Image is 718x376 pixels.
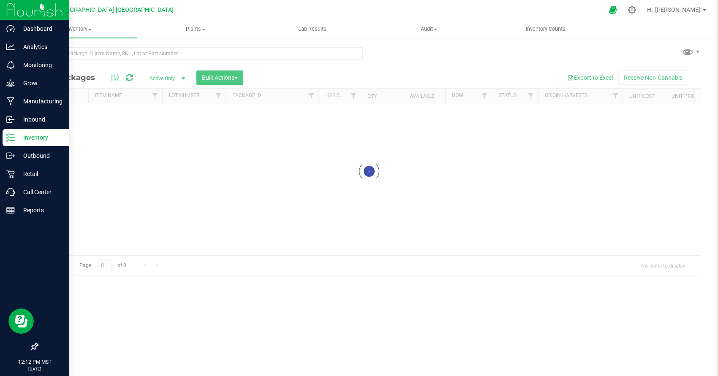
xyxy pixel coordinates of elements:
span: Audit [371,25,487,33]
inline-svg: Reports [6,206,15,214]
span: Inventory [20,25,137,33]
inline-svg: Dashboard [6,24,15,33]
p: Analytics [15,42,65,52]
p: Retail [15,169,65,179]
span: Open Ecommerce Menu [604,2,623,18]
inline-svg: Monitoring [6,61,15,69]
p: Outbound [15,151,65,161]
p: Grow [15,78,65,88]
p: Inbound [15,114,65,124]
p: Reports [15,205,65,215]
iframe: Resource center [8,308,34,334]
p: Dashboard [15,24,65,34]
span: Lab Results [287,25,338,33]
a: Inventory [20,20,137,38]
inline-svg: Grow [6,79,15,87]
p: Monitoring [15,60,65,70]
span: Plants [137,25,253,33]
p: [DATE] [4,366,65,372]
inline-svg: Analytics [6,43,15,51]
inline-svg: Call Center [6,188,15,196]
a: Lab Results [254,20,370,38]
a: Plants [137,20,253,38]
a: Inventory Counts [487,20,604,38]
p: Call Center [15,187,65,197]
inline-svg: Inbound [6,115,15,124]
a: Audit [370,20,487,38]
inline-svg: Inventory [6,133,15,142]
inline-svg: Outbound [6,151,15,160]
p: 12:12 PM MST [4,358,65,366]
span: [US_STATE][GEOGRAPHIC_DATA] [GEOGRAPHIC_DATA] [24,6,174,14]
span: Hi, [PERSON_NAME]! [647,6,702,13]
p: Inventory [15,133,65,143]
span: Inventory Counts [514,25,577,33]
inline-svg: Manufacturing [6,97,15,105]
input: Search Package ID, Item Name, SKU, Lot or Part Number... [37,47,363,60]
p: Manufacturing [15,96,65,106]
div: Manage settings [627,6,637,14]
inline-svg: Retail [6,170,15,178]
